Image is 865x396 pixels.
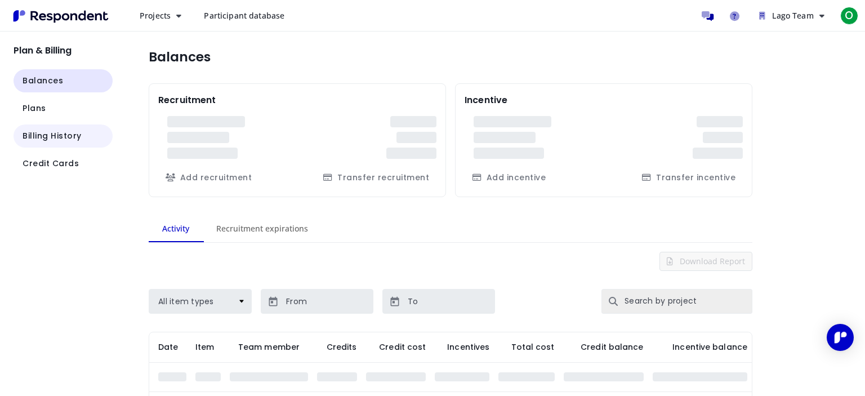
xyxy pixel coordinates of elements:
input: To [408,296,475,310]
a: Message participants [696,5,719,27]
th: Credit Balance [559,332,648,363]
a: Help and support [723,5,746,27]
span: Buying incentive has been paused while your account is under review. Review can take 1-3 business... [465,172,553,183]
button: Download Report [659,252,752,271]
input: Search by project [620,289,752,314]
img: Respondent [9,7,113,25]
th: Team Member [225,332,313,363]
a: Participant database [195,6,293,26]
div: Open Intercom Messenger [827,324,854,351]
th: Item [191,332,225,363]
md-tab-item: Activity [149,215,203,242]
span: Lago Team [772,10,813,21]
button: Transfer incentive [635,168,743,188]
th: Credit Cost [362,332,431,363]
h2: Recruitment [158,93,216,107]
span: Credit Cards [23,158,79,170]
span: Plans [23,103,46,114]
span: O [840,7,858,25]
span: Transferring recruitment has been paused while your account is under review. Review can take 1-3 ... [316,172,437,183]
span: Billing History [23,130,82,142]
button: Navigate to Billing History [14,124,113,148]
button: Navigate to Plans [14,97,113,120]
h1: Balances [149,50,211,65]
th: Total Cost [494,332,559,363]
input: From [286,296,354,310]
h2: Incentive [465,93,507,107]
span: Download Report [677,256,745,266]
button: Add incentive [465,168,553,188]
button: Navigate to Balances [14,69,113,92]
th: Incentives [430,332,494,363]
span: Buying recruitment has been paused while your account is under review. Review can take 1-3 busine... [158,172,259,183]
span: Projects [140,10,171,21]
button: md-calendar [385,292,404,313]
span: Transferring incentive has been paused while your account is under review. Review can take 1-3 bu... [635,172,743,183]
button: Projects [131,6,190,26]
button: md-calendar [263,292,283,313]
button: Lago Team [750,6,833,26]
button: Transfer recruitment [316,168,437,188]
button: Navigate to Credit Cards [14,152,113,175]
th: Date [149,332,191,363]
button: Add recruitment [158,168,259,188]
md-tab-item: Recruitment expirations [203,215,322,242]
th: Incentive Balance [648,332,752,363]
span: Balances [23,75,63,87]
th: Credits [313,332,361,363]
button: O [838,6,860,26]
h2: Plan & Billing [14,45,113,56]
span: Participant database [204,10,284,21]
